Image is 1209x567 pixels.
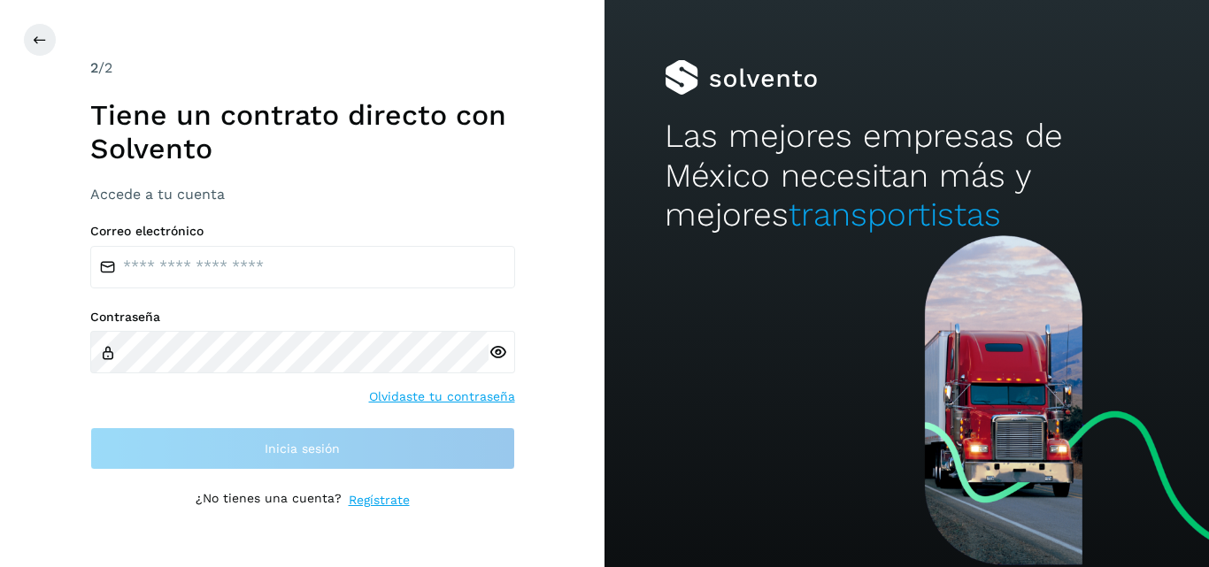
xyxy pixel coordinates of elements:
[265,442,340,455] span: Inicia sesión
[665,117,1148,234] h2: Las mejores empresas de México necesitan más y mejores
[349,491,410,510] a: Regístrate
[90,59,98,76] span: 2
[90,98,515,166] h1: Tiene un contrato directo con Solvento
[90,186,515,203] h3: Accede a tu cuenta
[90,310,515,325] label: Contraseña
[90,224,515,239] label: Correo electrónico
[90,427,515,470] button: Inicia sesión
[369,387,515,406] a: Olvidaste tu contraseña
[90,57,515,79] div: /2
[789,195,1001,234] span: transportistas
[196,491,342,510] p: ¿No tienes una cuenta?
